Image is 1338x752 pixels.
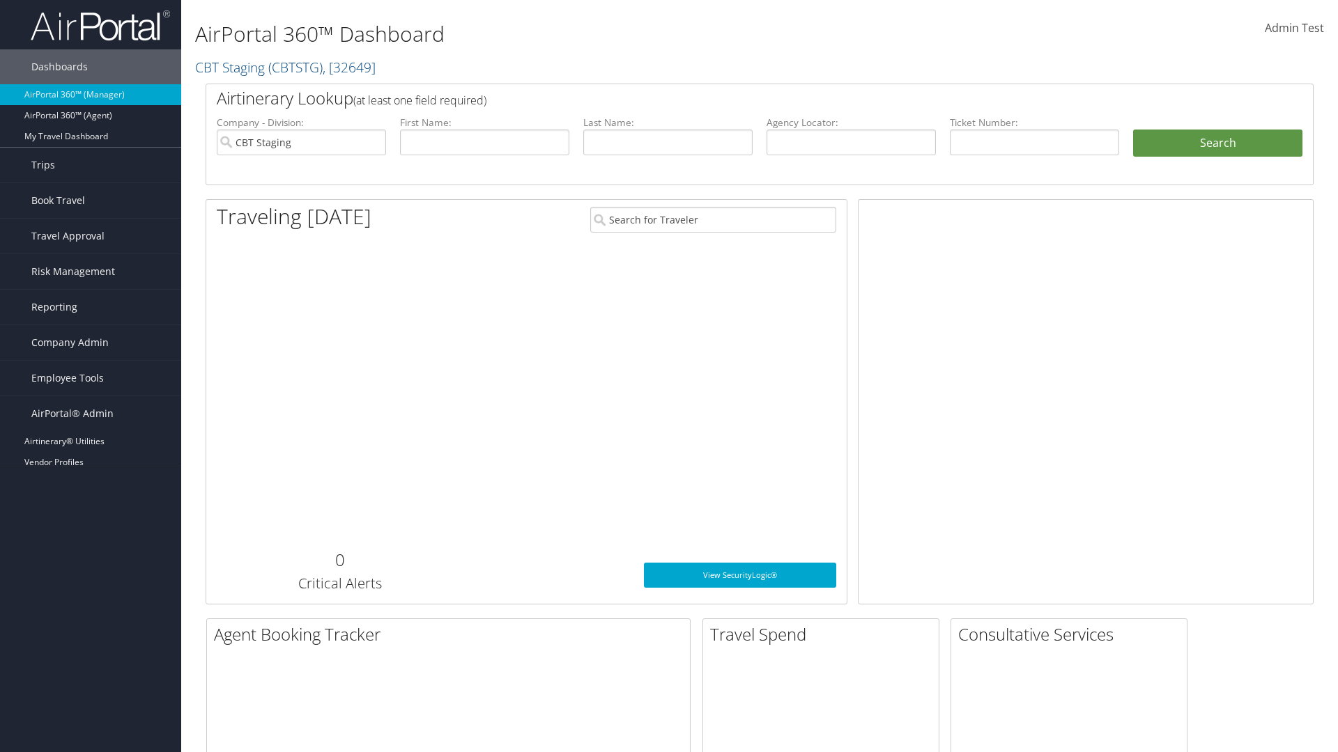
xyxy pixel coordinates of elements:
span: Travel Approval [31,219,105,253]
span: Risk Management [31,254,115,289]
a: View SecurityLogic® [644,563,836,588]
h2: Consultative Services [958,622,1187,646]
a: Admin Test [1265,7,1324,50]
button: Search [1133,130,1302,157]
label: Agency Locator: [767,116,936,130]
span: Dashboards [31,49,88,84]
h3: Critical Alerts [217,574,463,593]
span: Book Travel [31,183,85,218]
h1: AirPortal 360™ Dashboard [195,19,948,49]
label: Company - Division: [217,116,386,130]
span: Trips [31,148,55,182]
span: , [ 32649 ] [323,58,376,77]
label: Last Name: [583,116,753,130]
label: Ticket Number: [950,116,1119,130]
a: CBT Staging [195,58,376,77]
span: Employee Tools [31,361,104,395]
img: airportal-logo.png [31,9,170,42]
h2: Agent Booking Tracker [214,622,690,646]
h2: Airtinerary Lookup [217,86,1210,110]
span: (at least one field required) [353,93,486,108]
h1: Traveling [DATE] [217,202,371,231]
h2: 0 [217,548,463,572]
input: Search for Traveler [590,207,836,233]
span: AirPortal® Admin [31,396,114,431]
label: First Name: [400,116,569,130]
span: Admin Test [1265,20,1324,36]
span: Reporting [31,290,77,324]
span: ( CBTSTG ) [268,58,323,77]
span: Company Admin [31,325,109,360]
h2: Travel Spend [710,622,939,646]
